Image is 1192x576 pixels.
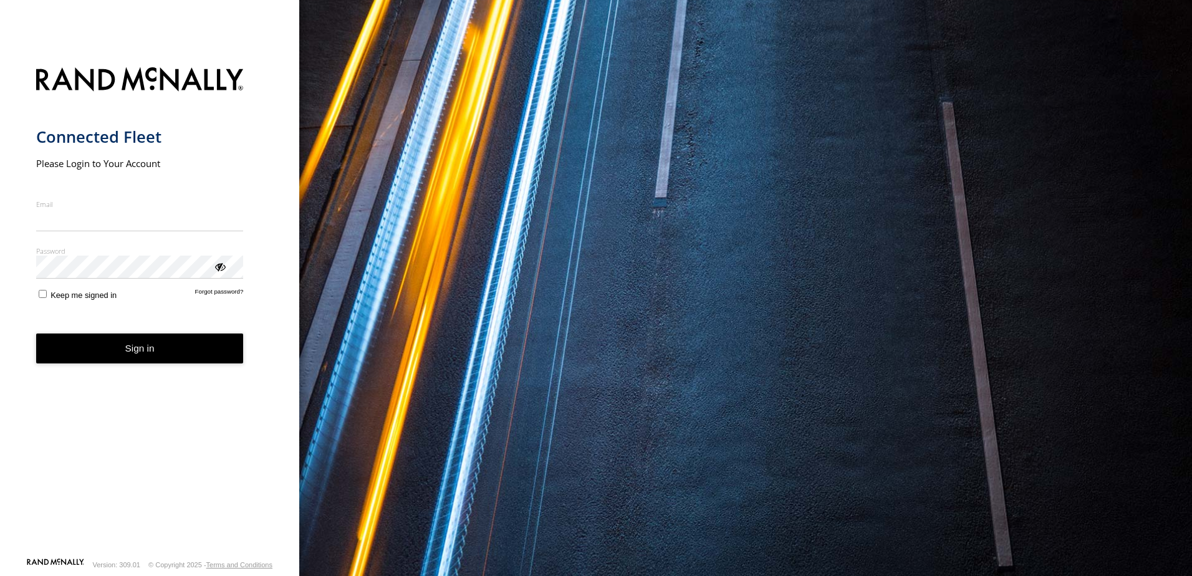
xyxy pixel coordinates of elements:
[39,290,47,298] input: Keep me signed in
[213,260,226,272] div: ViewPassword
[93,561,140,569] div: Version: 309.01
[36,199,244,209] label: Email
[36,157,244,170] h2: Please Login to Your Account
[195,288,244,300] a: Forgot password?
[27,559,84,571] a: Visit our Website
[36,246,244,256] label: Password
[36,334,244,364] button: Sign in
[36,60,264,557] form: main
[50,290,117,300] span: Keep me signed in
[36,127,244,147] h1: Connected Fleet
[148,561,272,569] div: © Copyright 2025 -
[206,561,272,569] a: Terms and Conditions
[36,65,244,97] img: Rand McNally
